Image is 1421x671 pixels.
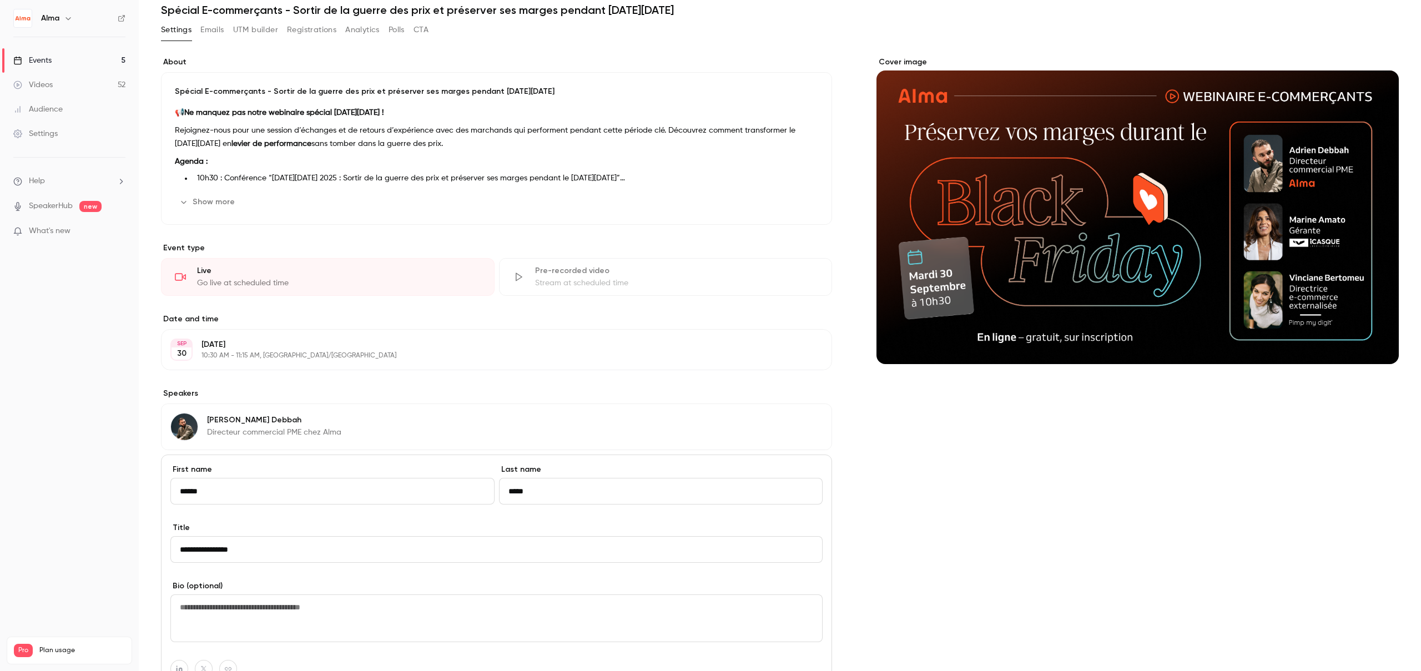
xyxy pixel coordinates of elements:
img: Adrien Debbah [171,413,198,440]
span: Pro [14,644,33,657]
p: Rejoignez-nous pour une session d’échanges et de retours d’expérience avec des marchands qui perf... [175,124,818,150]
button: Polls [389,21,405,39]
button: UTM builder [233,21,278,39]
strong: Agenda : [175,158,208,165]
label: Last name [499,464,823,475]
strong: levier de performance [231,140,311,148]
span: Help [29,175,45,187]
p: Event type [161,243,832,254]
li: 10h30 : Conférence “[DATE][DATE] 2025 : Sortir de la guerre des prix et préserver ses marges pend... [193,173,818,184]
iframe: Noticeable Trigger [112,226,125,236]
button: Analytics [345,21,380,39]
div: LiveGo live at scheduled time [161,258,495,296]
div: Pre-recorded video [535,265,819,276]
p: [DATE] [201,339,773,350]
span: new [79,201,102,212]
li: help-dropdown-opener [13,175,125,187]
div: Go live at scheduled time [197,278,481,289]
button: Emails [200,21,224,39]
a: SpeakerHub [29,200,73,212]
strong: Ne manquez pas notre webinaire spécial [DATE][DATE] ! [184,109,384,117]
p: 📢 [175,106,818,119]
label: Title [170,522,823,533]
button: Settings [161,21,192,39]
p: Directeur commercial PME chez Alma [207,427,341,438]
span: What's new [29,225,70,237]
label: About [161,57,832,68]
label: Date and time [161,314,832,325]
div: Stream at scheduled time [535,278,819,289]
label: First name [170,464,495,475]
div: Videos [13,79,53,90]
div: Adrien Debbah[PERSON_NAME] DebbahDirecteur commercial PME chez Alma [161,403,832,450]
button: CTA [414,21,429,39]
p: 10:30 AM - 11:15 AM, [GEOGRAPHIC_DATA]/[GEOGRAPHIC_DATA] [201,351,773,360]
img: Alma [14,9,32,27]
div: SEP [172,340,192,347]
h1: Spécial E-commerçants - Sortir de la guerre des prix et préserver ses marges pendant [DATE][DATE] [161,3,1399,17]
p: Spécial E-commerçants - Sortir de la guerre des prix et préserver ses marges pendant [DATE][DATE] [175,86,818,97]
div: Live [197,265,481,276]
p: [PERSON_NAME] Debbah [207,415,341,426]
span: Plan usage [39,646,125,655]
h6: Alma [41,13,59,24]
p: 30 [177,348,187,359]
div: Events [13,55,52,66]
button: Show more [175,193,241,211]
div: Pre-recorded videoStream at scheduled time [499,258,833,296]
label: Bio (optional) [170,581,823,592]
div: Audience [13,104,63,115]
section: Cover image [876,57,1399,364]
div: Settings [13,128,58,139]
button: Registrations [287,21,336,39]
label: Cover image [876,57,1399,68]
label: Speakers [161,388,832,399]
